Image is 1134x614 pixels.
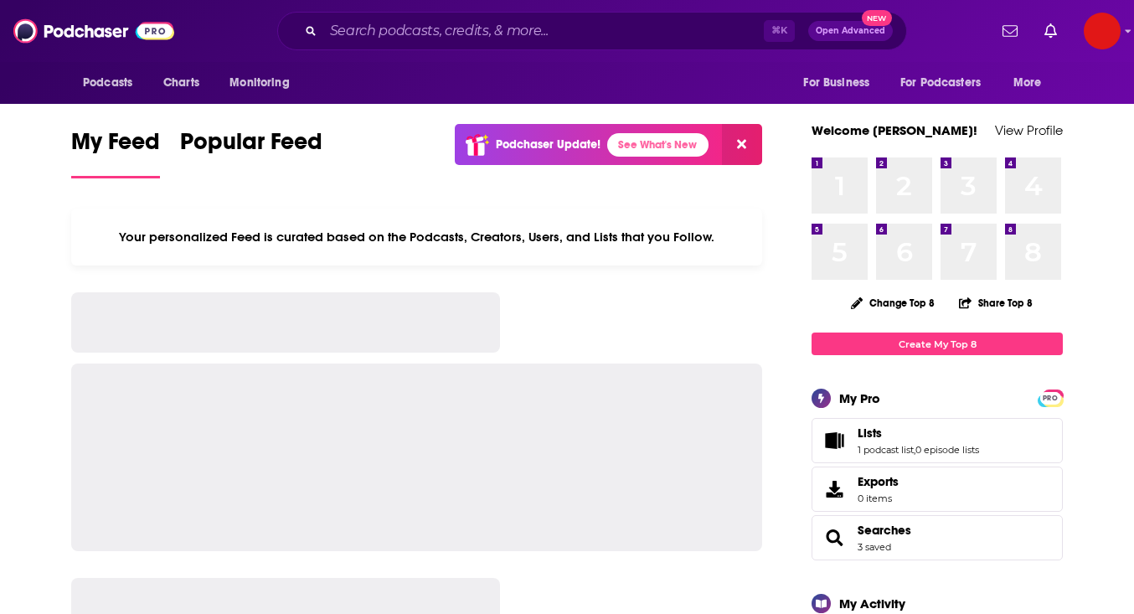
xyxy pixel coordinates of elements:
[13,15,174,47] img: Podchaser - Follow, Share and Rate Podcasts
[71,127,160,178] a: My Feed
[812,515,1063,560] span: Searches
[914,444,915,456] span: ,
[71,67,154,99] button: open menu
[218,67,311,99] button: open menu
[1040,391,1060,404] a: PRO
[803,71,869,95] span: For Business
[229,71,289,95] span: Monitoring
[858,426,882,441] span: Lists
[791,67,890,99] button: open menu
[71,127,160,166] span: My Feed
[858,541,891,553] a: 3 saved
[889,67,1005,99] button: open menu
[277,12,907,50] div: Search podcasts, credits, & more...
[163,71,199,95] span: Charts
[496,137,601,152] p: Podchaser Update!
[71,209,762,266] div: Your personalized Feed is curated based on the Podcasts, Creators, Users, and Lists that you Follow.
[858,523,911,538] a: Searches
[180,127,322,166] span: Popular Feed
[812,418,1063,463] span: Lists
[816,27,885,35] span: Open Advanced
[1040,392,1060,405] span: PRO
[1084,13,1121,49] button: Show profile menu
[808,21,893,41] button: Open AdvancedNew
[812,467,1063,512] a: Exports
[817,477,851,501] span: Exports
[858,474,899,489] span: Exports
[858,493,899,504] span: 0 items
[958,286,1033,319] button: Share Top 8
[764,20,795,42] span: ⌘ K
[607,133,709,157] a: See What's New
[812,333,1063,355] a: Create My Top 8
[1013,71,1042,95] span: More
[1084,13,1121,49] span: Logged in as DoubleForte
[858,444,914,456] a: 1 podcast list
[1002,67,1063,99] button: open menu
[995,122,1063,138] a: View Profile
[900,71,981,95] span: For Podcasters
[996,17,1024,45] a: Show notifications dropdown
[323,18,764,44] input: Search podcasts, credits, & more...
[858,426,979,441] a: Lists
[839,390,880,406] div: My Pro
[152,67,209,99] a: Charts
[812,122,977,138] a: Welcome [PERSON_NAME]!
[1084,13,1121,49] img: User Profile
[817,429,851,452] a: Lists
[83,71,132,95] span: Podcasts
[862,10,892,26] span: New
[180,127,322,178] a: Popular Feed
[1038,17,1064,45] a: Show notifications dropdown
[915,444,979,456] a: 0 episode lists
[817,526,851,550] a: Searches
[839,596,905,611] div: My Activity
[841,292,945,313] button: Change Top 8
